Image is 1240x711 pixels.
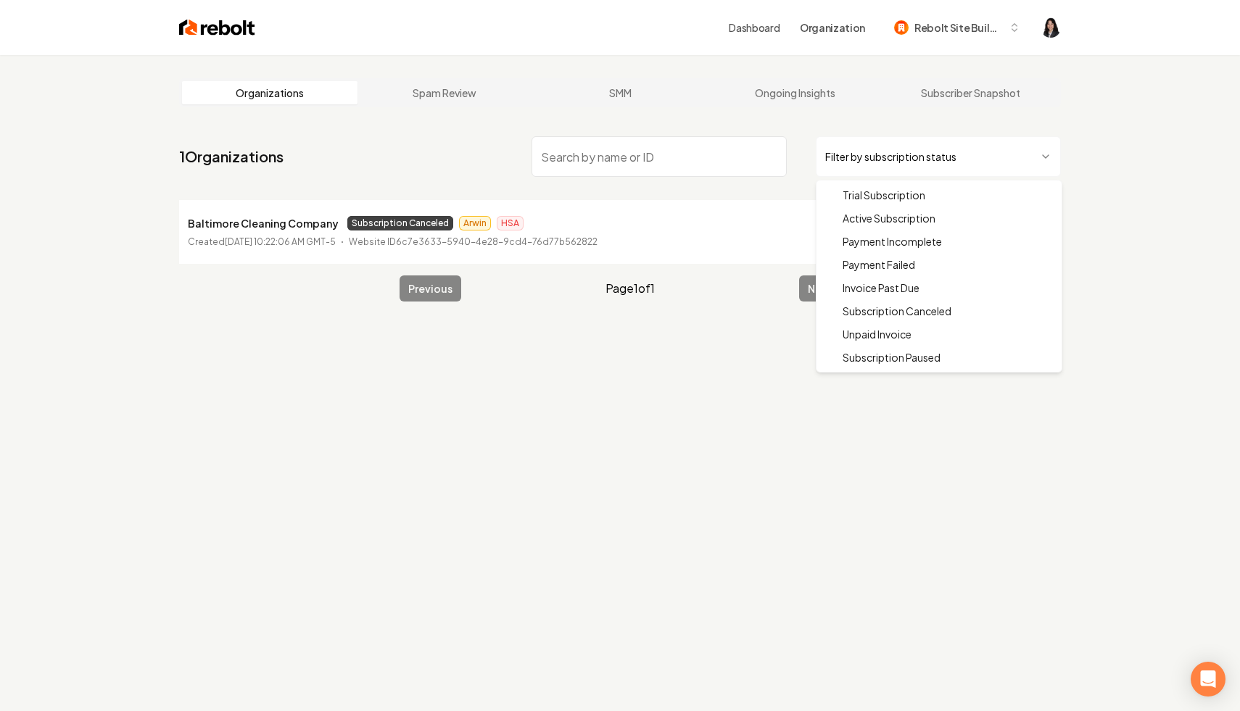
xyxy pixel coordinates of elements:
[843,211,935,225] span: Active Subscription
[843,350,941,365] span: Subscription Paused
[843,280,919,295] span: Invoice Past Due
[843,188,925,202] span: Trial Subscription
[843,257,915,272] span: Payment Failed
[843,304,951,318] span: Subscription Canceled
[843,327,912,341] span: Unpaid Invoice
[843,234,942,249] span: Payment Incomplete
